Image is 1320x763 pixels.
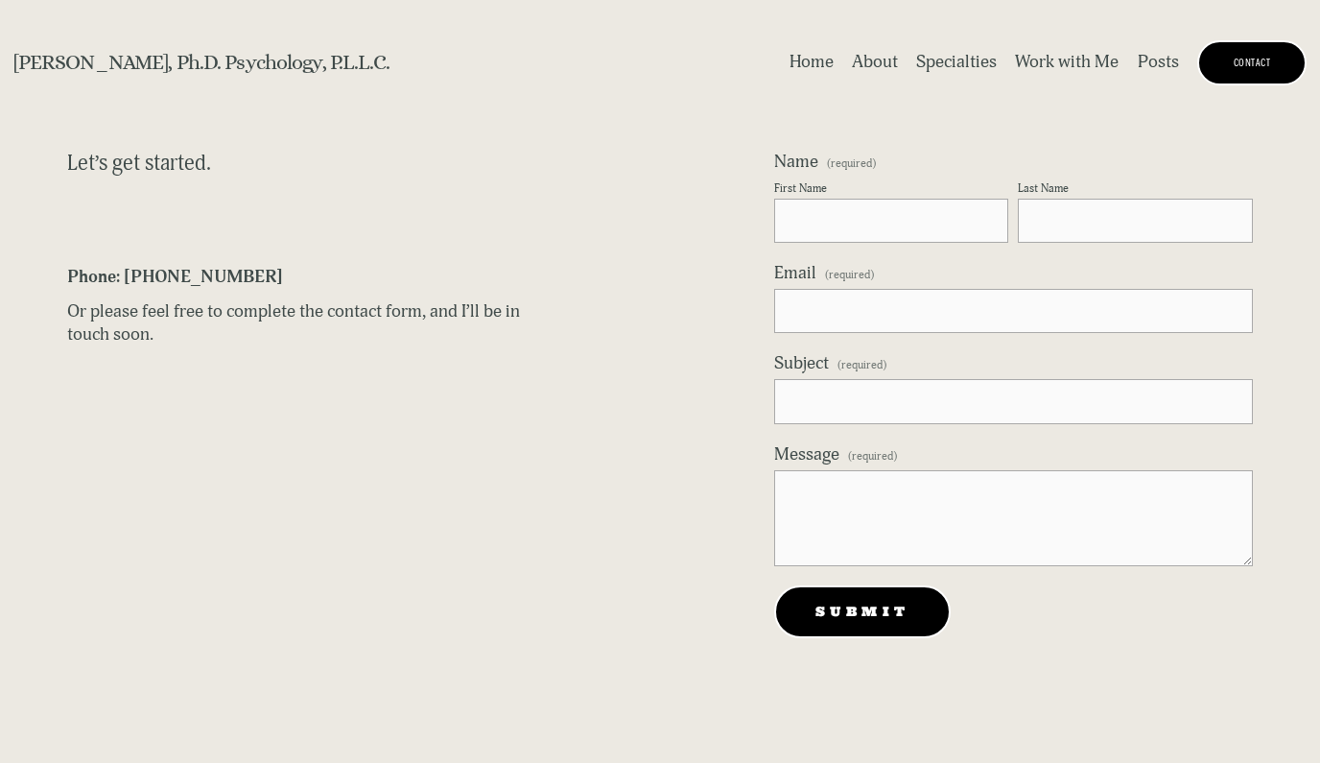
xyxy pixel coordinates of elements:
[13,50,389,74] a: [PERSON_NAME], Ph.D. Psychology, P.L.L.C.
[852,49,898,76] a: About
[1015,49,1119,76] a: Work with Me
[774,181,1008,199] div: First Name
[790,49,834,76] a: Home
[848,449,897,465] span: (required)
[67,300,546,346] p: Or please feel free to complete the contact form, and I’ll be in touch soon.
[837,358,886,373] span: (required)
[1197,40,1307,85] a: CONTACT
[774,262,816,285] span: Email
[774,443,839,466] span: Message
[774,352,829,375] span: Subject
[827,158,876,170] span: (required)
[916,51,997,74] span: Specialties
[825,268,874,283] span: (required)
[1138,49,1179,76] a: Posts
[1018,181,1252,199] div: Last Name
[774,585,952,638] button: SubmitSubmit
[67,151,383,178] p: Let’s get started.
[67,266,283,288] strong: Phone: [PHONE_NUMBER]
[774,151,818,174] span: Name
[815,603,910,620] span: Submit
[916,49,997,76] a: folder dropdown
